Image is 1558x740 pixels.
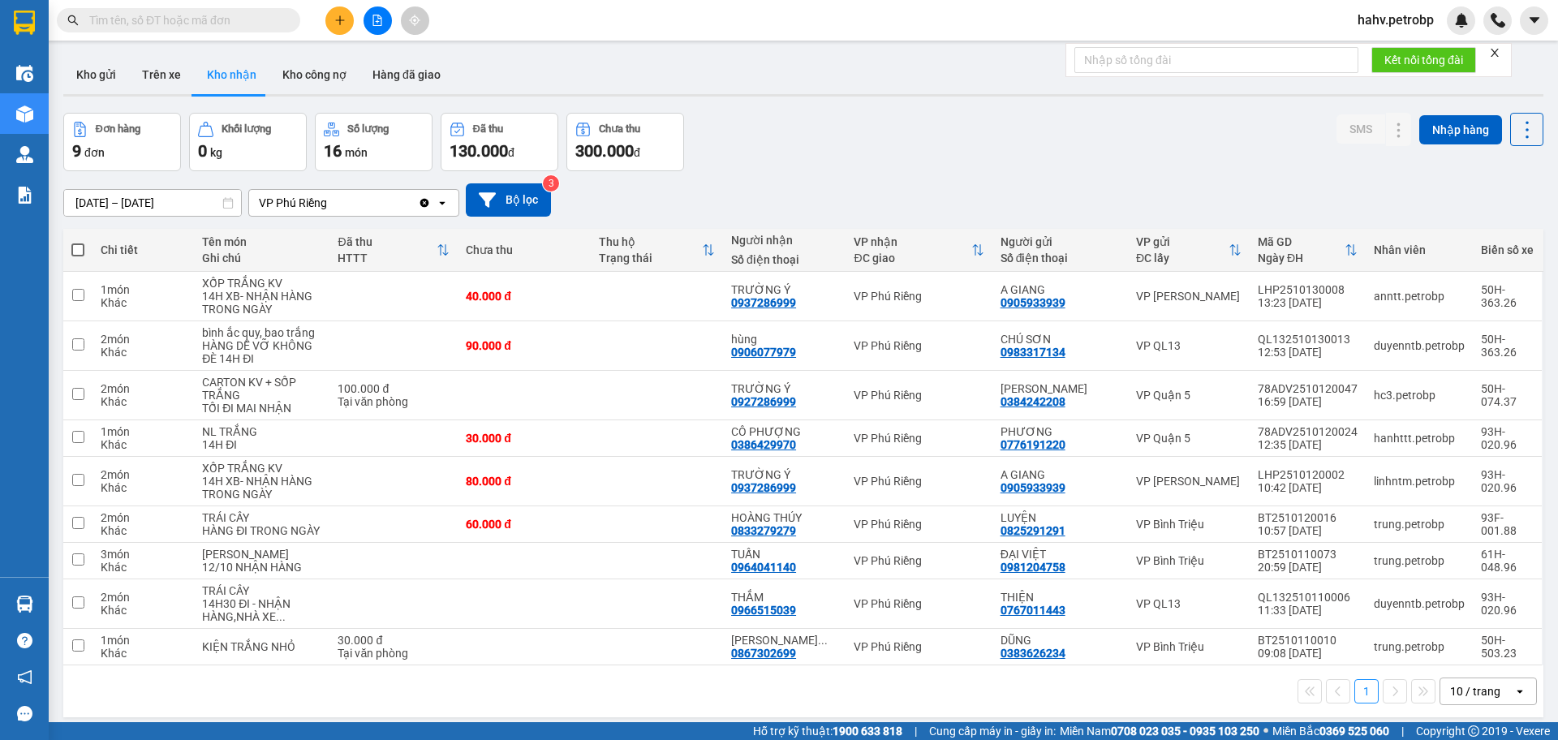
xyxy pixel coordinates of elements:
sup: 3 [543,175,559,191]
div: 93H-020.96 [1481,425,1534,451]
div: Tại văn phòng [338,395,450,408]
div: 10:57 [DATE] [1258,524,1358,537]
div: 50H-503.23 [1481,634,1534,660]
div: VP Phú Riềng [259,195,327,211]
div: XỐP TRẮNG KV [202,277,321,290]
div: 0767011443 [1001,604,1065,617]
div: 50H-363.26 [1481,333,1534,359]
svg: open [436,196,449,209]
svg: open [1513,685,1526,698]
div: 3 món [101,548,186,561]
div: 0776191220 [1001,438,1065,451]
div: Khác [101,647,186,660]
span: search [67,15,79,26]
div: Đã thu [473,123,503,135]
div: ĐC giao [854,252,971,265]
div: 1 món [101,425,186,438]
div: 93H-020.96 [1481,591,1534,617]
div: VP Phú Riềng [854,389,983,402]
button: Nhập hàng [1419,115,1502,144]
div: Ngày ĐH [1258,252,1345,265]
button: Khối lượng0kg [189,113,307,171]
div: Khác [101,524,186,537]
div: BT2510120016 [1258,511,1358,524]
th: Toggle SortBy [591,229,723,272]
div: Thu hộ [599,235,702,248]
button: SMS [1336,114,1385,144]
div: Khác [101,395,186,408]
span: 0 [198,141,207,161]
div: HÀNG ĐI TRONG NGÀY [202,524,321,537]
div: Chưa thu [599,123,640,135]
input: Select a date range. [64,190,241,216]
div: VP Phú Riềng [854,554,983,567]
div: 2 món [101,333,186,346]
strong: 1900 633 818 [833,725,902,738]
div: 09:08 [DATE] [1258,647,1358,660]
div: 60.000 đ [466,518,582,531]
div: 13:23 [DATE] [1258,296,1358,309]
div: 0981204758 [1001,561,1065,574]
div: 93F-001.88 [1481,511,1534,537]
div: VP gửi [1136,235,1229,248]
div: bình ắc quy, bao trắng [202,326,321,339]
div: VP Phú Riềng [854,475,983,488]
div: LUYỆN [1001,511,1120,524]
strong: 0369 525 060 [1319,725,1389,738]
div: Khác [101,481,186,494]
div: anntt.petrobp [1374,290,1465,303]
div: CHÚ SƠN [1001,333,1120,346]
span: caret-down [1527,13,1542,28]
button: Đơn hàng9đơn [63,113,181,171]
img: icon-new-feature [1454,13,1469,28]
div: 2 món [101,511,186,524]
div: 14H XB- NHẬN HÀNG TRONG NGÀY [202,290,321,316]
div: THÙNG SƠN [202,548,321,561]
div: HOÀNG BÍCH NGỌC [731,634,837,647]
button: Kho gửi [63,55,129,94]
div: Ghi chú [202,252,321,265]
div: Chưa thu [466,243,582,256]
span: Kết nối tổng đài [1384,51,1463,69]
div: VP [PERSON_NAME] [1136,290,1242,303]
span: Miền Bắc [1272,722,1389,740]
div: 78ADV2510120024 [1258,425,1358,438]
th: Toggle SortBy [1128,229,1250,272]
span: plus [334,15,346,26]
div: trung.petrobp [1374,640,1465,653]
div: HOÀNG KIM [1001,382,1120,395]
th: Toggle SortBy [329,229,458,272]
th: Toggle SortBy [846,229,992,272]
span: | [915,722,917,740]
div: VP Bình Triệu [1136,518,1242,531]
th: Toggle SortBy [1250,229,1366,272]
div: ĐẠI VIỆT [1001,548,1120,561]
span: notification [17,669,32,685]
button: caret-down [1520,6,1548,35]
div: HÀNG DỄ VỠ KHÔNG ĐÈ 14H ĐI [202,339,321,365]
span: question-circle [17,633,32,648]
div: QL132510110006 [1258,591,1358,604]
div: Số lượng [347,123,389,135]
div: trung.petrobp [1374,554,1465,567]
svg: Clear value [418,196,431,209]
div: 0937286999 [731,296,796,309]
div: 10 / trang [1450,683,1500,699]
div: TRƯỜNG Ý [731,382,837,395]
div: THẮM [731,591,837,604]
button: aim [401,6,429,35]
div: Khối lượng [222,123,271,135]
span: Miền Nam [1060,722,1259,740]
img: solution-icon [16,187,33,204]
button: Đã thu130.000đ [441,113,558,171]
div: VP QL13 [1136,597,1242,610]
div: VP Phú Riềng [854,518,983,531]
button: Kho công nợ [269,55,359,94]
div: VP Phú Riềng [854,597,983,610]
div: CÔ PHƯỢNG [731,425,837,438]
div: 0964041140 [731,561,796,574]
div: VP Phú Riềng [854,432,983,445]
div: 0384242208 [1001,395,1065,408]
div: CARTON KV + SỐP TRẮNG [202,376,321,402]
strong: 0708 023 035 - 0935 103 250 [1111,725,1259,738]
